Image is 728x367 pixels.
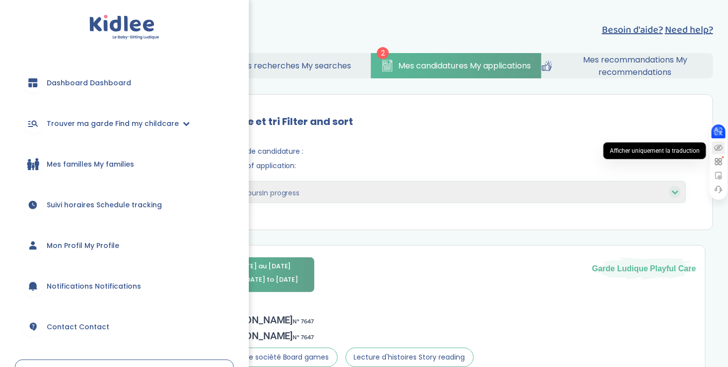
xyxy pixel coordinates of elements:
[115,119,179,128] wpstranslate-tanslation-text: Find my childcare
[592,263,696,274] span: Garde Ludique
[227,114,354,129] label: Filtre et tri
[599,54,688,78] wpstranslate-tanslation-text: My recommendations
[47,159,134,170] span: Mes familles
[470,60,531,71] wpstranslate-tanslation-text: My applications
[84,241,119,250] wpstranslate-tanslation-text: My Profile
[218,330,314,342] wpstranslate-tanslation-text: [PERSON_NAME]
[283,352,329,362] wpstranslate-tanslation-text: Board games
[398,60,531,72] span: Mes candidatures
[15,65,234,101] a: DashboardDashboard
[47,241,119,251] span: Mon Profil
[90,78,131,88] wpstranslate-tanslation-text: Dashboard
[293,316,314,327] span: N° 7647
[602,22,713,37] button: Besoin d'aide?Need help?
[301,60,351,71] wpstranslate-tanslation-text: My searches
[542,53,713,78] a: Mes recommandationsMy recommendations
[208,257,314,292] span: Du [DATE] au [DATE]
[47,322,109,332] span: Contact
[218,314,474,342] div: [PERSON_NAME]
[15,228,234,263] a: Mon ProfilMy Profile
[15,268,234,304] a: NotificationsNotifications
[236,60,351,72] span: Mes recherches
[346,348,474,367] span: Lecture d'histoires
[419,352,465,362] wpstranslate-tanslation-text: Story reading
[47,200,162,210] span: Suivi horaires
[94,159,134,169] wpstranslate-tanslation-text: My families
[96,200,162,210] wpstranslate-tanslation-text: Schedule tracking
[47,78,131,88] span: Dashboard
[665,22,713,38] wpstranslate-tanslation-text: Need help?
[47,281,141,292] span: Notifications
[15,106,234,141] a: Trouver ma gardeFind my childcare
[79,322,109,332] wpstranslate-tanslation-text: Contact
[95,281,141,291] wpstranslate-tanslation-text: Notifications
[293,332,314,343] span: N° 7647
[47,119,179,129] span: Trouver ma garde
[89,15,159,40] img: logo.svg
[650,264,696,272] wpstranslate-tanslation-text: Playful Care
[15,187,234,223] a: Suivi horairesSchedule tracking
[15,309,234,345] a: ContactContact
[224,275,298,284] wpstranslate-tanslation-text: From [DATE] to [DATE]
[200,53,370,78] a: Mes recherchesMy searches
[15,146,234,182] a: Mes famillesMy families
[557,54,713,78] span: Mes recommandations
[282,115,354,128] wpstranslate-tanslation-text: Filter and sort
[227,146,686,175] span: Type de candidature :
[218,348,338,367] span: Jeux de société
[227,161,296,171] wpstranslate-tanslation-text: Type of application:
[371,53,541,78] a: Mes candidaturesMy applications
[377,47,389,59] span: 2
